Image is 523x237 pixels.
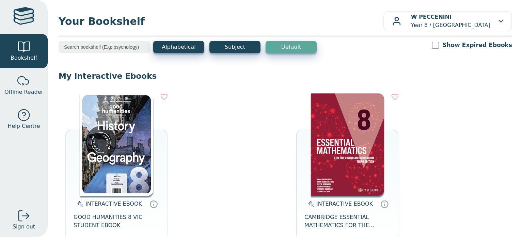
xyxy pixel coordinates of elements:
[7,122,40,130] span: Help Centre
[442,41,512,49] label: Show Expired Ebooks
[59,71,512,81] p: My Interactive Ebooks
[304,213,390,229] span: CAMBRIDGE ESSENTIAL MATHEMATICS FOR THE VICTORIAN CURRICULUM YEAR 8 EBOOK 3E
[316,201,373,207] span: INTERACTIVE EBOOK
[74,213,159,229] span: GOOD HUMANITIES 8 VIC STUDENT EBOOK
[153,41,204,53] button: Alphabetical
[11,54,37,62] span: Bookshelf
[411,14,451,20] b: W PECCENINI
[209,41,260,53] button: Subject
[85,201,142,207] span: INTERACTIVE EBOOK
[149,200,158,208] a: Interactive eBooks are accessed online via the publisher’s portal. They contain interactive resou...
[13,223,35,231] span: Sign out
[80,93,153,196] img: 59ae0110-8e91-e911-a97e-0272d098c78b.jpg
[306,200,315,208] img: interactive.svg
[411,13,490,29] p: Year 8 / [GEOGRAPHIC_DATA]
[75,200,84,208] img: interactive.svg
[266,41,317,53] button: Default
[380,200,389,208] a: Interactive eBooks are accessed online via the publisher’s portal. They contain interactive resou...
[383,11,512,31] button: W PECCENINIYear 8 / [GEOGRAPHIC_DATA]
[59,14,383,29] span: Your Bookshelf
[4,88,43,96] span: Offline Reader
[311,93,384,196] img: bedfc1f2-ad15-45fb-9889-51f3863b3b8f.png
[59,41,150,53] input: Search bookshelf (E.g: psychology)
